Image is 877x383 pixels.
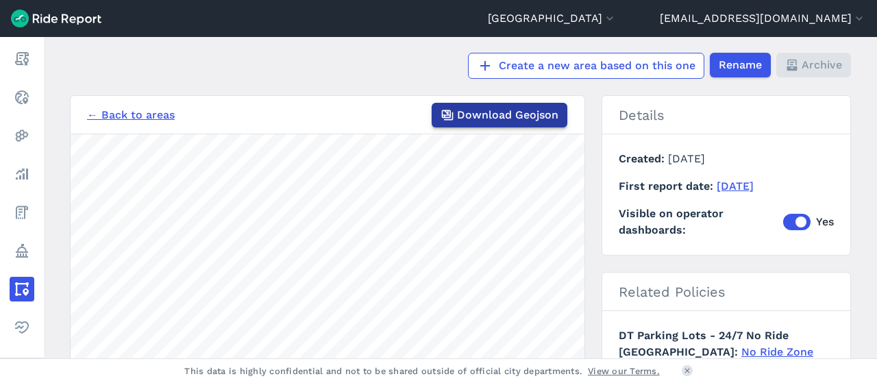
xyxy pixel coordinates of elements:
[11,10,101,27] img: Ride Report
[710,53,771,77] button: Rename
[10,85,34,110] a: Realtime
[619,206,783,238] span: Visible on operator dashboards
[660,10,866,27] button: [EMAIL_ADDRESS][DOMAIN_NAME]
[457,107,558,123] span: Download Geojson
[10,277,34,301] a: Areas
[10,238,34,263] a: Policy
[488,10,617,27] button: [GEOGRAPHIC_DATA]
[10,162,34,186] a: Analyze
[619,180,717,193] span: First report date
[741,345,813,358] a: No Ride Zone
[10,123,34,148] a: Heatmaps
[10,315,34,340] a: Health
[468,53,704,79] a: Create a new area based on this one
[602,96,850,134] h2: Details
[10,47,34,71] a: Report
[719,57,762,73] span: Rename
[717,180,754,193] a: [DATE]
[619,329,789,358] span: DT Parking Lots - 24/7 No Ride [GEOGRAPHIC_DATA]
[87,107,175,123] a: ← Back to areas
[783,214,834,230] label: Yes
[588,365,660,378] a: View our Terms.
[668,152,705,165] span: [DATE]
[619,152,668,165] span: Created
[602,273,850,311] h2: Related Policies
[776,53,851,77] button: Archive
[432,103,567,127] button: Download Geojson
[10,200,34,225] a: Fees
[802,57,842,73] span: Archive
